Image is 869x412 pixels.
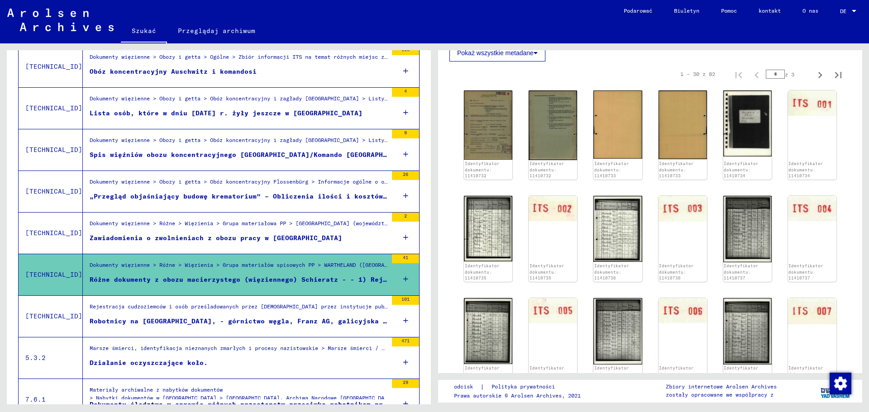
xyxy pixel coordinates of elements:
font: Biuletyn [674,7,699,14]
a: Identyfikator dokumentu: 11410738 [530,365,564,383]
img: 002.jpg [788,90,836,116]
font: Pokaż wszystkie metadane [457,49,534,57]
img: Zmiana zgody [830,373,851,394]
font: Dokumenty więzienne > Różne > Więzienia > Grupa materiałowa PP > [GEOGRAPHIC_DATA] (województwo) [90,220,394,227]
a: Identyfikator dokumentu: 11410740 [724,365,759,383]
font: [TECHNICAL_ID] [25,229,82,237]
font: [TECHNICAL_ID] [25,312,82,320]
a: Szukać [121,20,167,43]
img: 002.jpg [788,298,836,324]
font: Obóz koncentracyjny Auschwitz i komandosi [90,67,257,76]
img: 002.jpg [788,196,836,221]
img: 002.jpg [659,298,707,323]
font: Działanie oczyszczające koło. [90,359,208,367]
a: Identyfikator dokumentu: 11410739 [659,365,694,383]
img: 001.jpg [464,90,512,160]
font: Przeglądaj archiwum [178,27,255,35]
a: Identyfikator dokumentu: 11410736 [659,263,694,280]
font: Marsze śmierci, identyfikacja nieznanych zmarłych i procesy nazistowskie > Marsze śmierci / Ident... [90,345,773,351]
img: 002.jpg [529,298,577,323]
font: Dokumenty śledztwa w sprawie różnych przestępstw przeciwko robotnikom przymusowym i więźniom poli... [90,400,595,408]
img: 002.jpg [659,90,707,159]
a: Identyfikator dokumentu: 11410736 [594,263,629,280]
button: Następna strona [811,65,829,83]
font: Lista osób, które w dniu [DATE] r. żyły jeszcze w [GEOGRAPHIC_DATA] [90,109,363,117]
font: DE [840,8,846,14]
font: [TECHNICAL_ID] [25,270,82,279]
a: Identyfikator dokumentu: 11410740 [788,365,823,383]
font: 41 [403,255,408,260]
font: [TECHNICAL_ID] [25,187,82,195]
font: Zbiory internetowe Arolsen Archives [666,383,777,390]
font: 101 [401,296,410,302]
font: z 3 [785,71,794,78]
font: Zawiadomienia o zwolnieniach z obozu pracy w [GEOGRAPHIC_DATA] [90,234,342,242]
font: Dokumenty więzienne > Obozy i getta > Obóz koncentracyjny i zagłady [GEOGRAPHIC_DATA] > Listy z [... [90,95,448,102]
img: 002.jpg [659,196,707,222]
a: Identyfikator dokumentu: 11410734 [788,161,823,178]
a: Identyfikator dokumentu: 11410732 [465,161,500,178]
img: 001.jpg [464,196,512,261]
a: Polityka prywatności [484,382,566,392]
a: odcisk [454,382,480,392]
font: 5.3.2 [25,354,46,362]
button: Pokaż wszystkie metadane [449,44,545,62]
font: O nas [802,7,818,14]
img: 002.jpg [529,196,577,221]
font: Szukać [132,27,156,35]
font: Dokumenty więzienne > Obozy i getta > Obóz koncentracyjny Flossenbürg > Informacje ogólne o obozi... [90,178,508,185]
a: Identyfikator dokumentu: 11410733 [594,161,629,178]
font: Polityka prywatności [492,383,555,390]
a: Identyfikator dokumentu: 11410734 [724,161,759,178]
a: Identyfikator dokumentu: 11410737 [788,263,823,280]
font: Dokumenty więzienne > Różne > Więzienia > Grupa materiałów spisowych PP > WARTHELAND ([GEOGRAPHIC... [90,261,419,268]
img: 001.jpg [723,196,772,262]
img: 001.jpg [723,298,772,364]
font: Spis więźniów obozu koncentracyjnego [GEOGRAPHIC_DATA]/Komando [GEOGRAPHIC_DATA] (styczeń 1945 r.... [90,151,570,159]
font: 1 – 30 z 82 [680,71,715,77]
a: Identyfikator dokumentu: 11410739 [594,365,629,383]
font: Różne dokumenty z obozu macierzystego (więziennego) Schieratz - - 1) Rejestr więźniów (w tym tran... [90,275,802,284]
font: Dokumenty więzienne > Obozy i getta > Obóz koncentracyjny i zagłady [GEOGRAPHIC_DATA] > Listy z [... [90,137,448,143]
font: | [480,383,484,391]
font: „Przegląd objaśniający budowę krematorium” – Obliczenia ilości i kosztów materiałów (25 maja 1940... [90,192,501,200]
a: Przeglądaj archiwum [167,20,266,42]
a: Identyfikator dokumentu: 11410738 [465,365,500,383]
img: 001.jpg [593,298,642,364]
font: odcisk [454,383,473,390]
font: Materiały archiwalne z nabytków dokumentów [90,386,223,393]
img: 001.jpg [723,90,772,156]
a: Identyfikator dokumentu: 11410735 [530,263,564,280]
div: Zmiana zgody [829,372,851,394]
font: 2 [404,213,407,219]
a: Identyfikator dokumentu: 11410732 [530,161,564,178]
button: Pierwsza strona [730,65,748,83]
font: Pomoc [721,7,737,14]
font: kontakt [759,7,781,14]
font: 7.6.1 [25,395,46,403]
img: 002.jpg [529,90,577,160]
img: 001.jpg [593,196,642,262]
img: yv_logo.png [819,379,853,402]
font: zostały opracowane we współpracy z [666,391,774,398]
a: Identyfikator dokumentu: 11410737 [724,263,759,280]
img: 001.jpg [593,90,642,159]
font: Prawa autorskie © Arolsen Archives, 2021 [454,392,581,399]
font: 471 [401,338,410,344]
font: Identyfikator dokumentu: 11410735 [465,263,500,280]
